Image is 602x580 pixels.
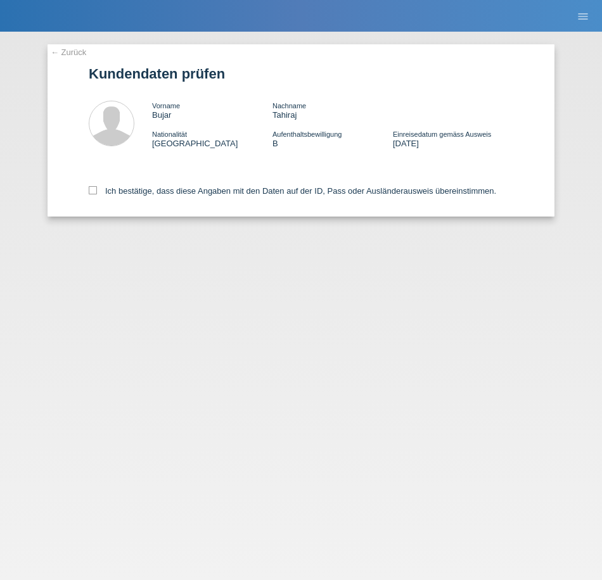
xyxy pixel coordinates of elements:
i: menu [577,10,589,23]
span: Einreisedatum gemäss Ausweis [393,130,491,138]
a: menu [570,12,596,20]
div: Tahiraj [272,101,393,120]
span: Vorname [152,102,180,110]
span: Nachname [272,102,306,110]
h1: Kundendaten prüfen [89,66,513,82]
div: B [272,129,393,148]
div: [DATE] [393,129,513,148]
div: [GEOGRAPHIC_DATA] [152,129,272,148]
span: Aufenthaltsbewilligung [272,130,342,138]
span: Nationalität [152,130,187,138]
label: Ich bestätige, dass diese Angaben mit den Daten auf der ID, Pass oder Ausländerausweis übereinsti... [89,186,496,196]
a: ← Zurück [51,47,86,57]
div: Bujar [152,101,272,120]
